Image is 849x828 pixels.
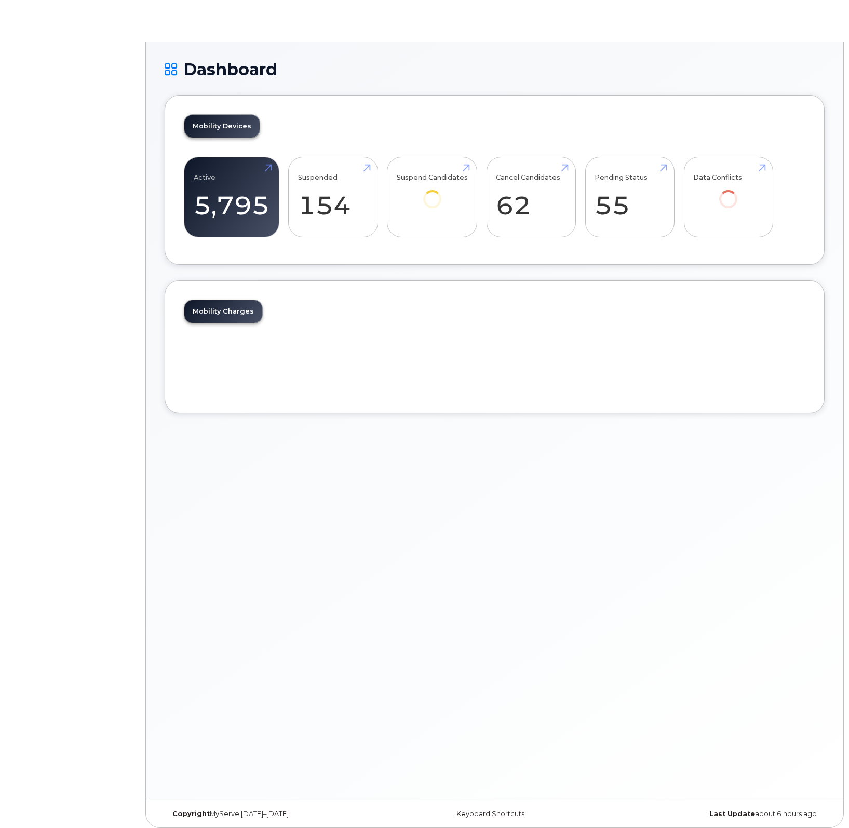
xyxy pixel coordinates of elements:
[397,163,468,223] a: Suspend Candidates
[298,163,368,232] a: Suspended 154
[165,810,385,818] div: MyServe [DATE]–[DATE]
[456,810,524,818] a: Keyboard Shortcuts
[172,810,210,818] strong: Copyright
[496,163,566,232] a: Cancel Candidates 62
[709,810,755,818] strong: Last Update
[184,115,260,138] a: Mobility Devices
[604,810,825,818] div: about 6 hours ago
[165,60,825,78] h1: Dashboard
[194,163,269,232] a: Active 5,795
[693,163,763,223] a: Data Conflicts
[184,300,262,323] a: Mobility Charges
[595,163,665,232] a: Pending Status 55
